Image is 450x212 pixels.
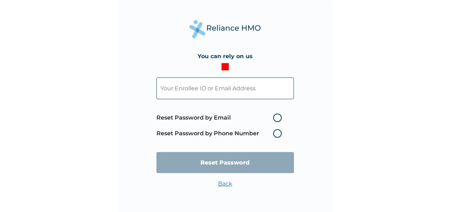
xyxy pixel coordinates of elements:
h4: You can rely on us [198,53,253,60]
label: Reset Password by Email [156,113,285,122]
input: Your Enrollee ID or Email Address [156,77,294,99]
img: Reliance Health's Logo [189,20,261,38]
label: Reset Password by Phone Number [156,129,285,138]
input: Reset Password [156,152,294,173]
a: Back [218,180,232,187]
span: Password reset method [156,110,285,141]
